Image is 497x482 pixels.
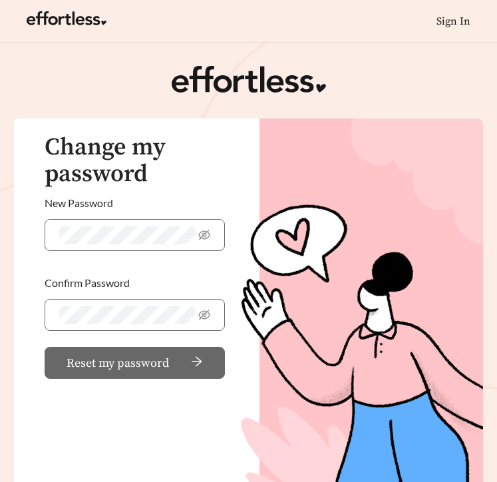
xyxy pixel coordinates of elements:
[436,15,470,28] a: Sign In
[198,229,210,241] span: eye-invisible
[45,347,225,379] button: Reset my passwordarrow-right
[59,226,196,244] input: New Password
[45,187,113,219] label: New Password
[198,309,210,321] span: eye-invisible
[59,306,196,324] input: Confirm Password
[45,134,225,187] h3: Change my password
[45,267,130,299] label: Confirm Password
